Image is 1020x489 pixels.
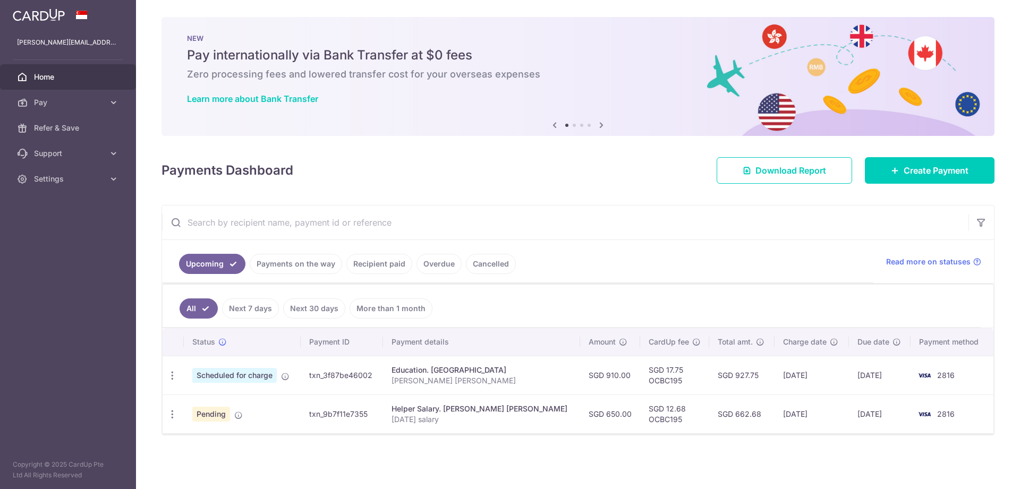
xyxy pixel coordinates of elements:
[466,254,516,274] a: Cancelled
[392,404,572,414] div: Helper Salary. [PERSON_NAME] [PERSON_NAME]
[392,414,572,425] p: [DATE] salary
[783,337,827,347] span: Charge date
[392,375,572,386] p: [PERSON_NAME] [PERSON_NAME]
[640,394,709,433] td: SGD 12.68 OCBC195
[161,17,994,136] img: Bank transfer banner
[301,328,383,356] th: Payment ID
[914,369,935,382] img: Bank Card
[162,205,968,239] input: Search by recipient name, payment id or reference
[187,34,969,42] p: NEW
[187,68,969,81] h6: Zero processing fees and lowered transfer cost for your overseas expenses
[301,394,383,433] td: txn_9b7f11e7355
[383,328,581,356] th: Payment details
[346,254,412,274] a: Recipient paid
[180,298,218,319] a: All
[192,368,277,383] span: Scheduled for charge
[580,394,640,433] td: SGD 650.00
[13,8,65,21] img: CardUp
[937,409,955,418] span: 2816
[222,298,279,319] a: Next 7 days
[914,408,935,421] img: Bank Card
[161,161,293,180] h4: Payments Dashboard
[34,174,104,184] span: Settings
[857,337,889,347] span: Due date
[718,337,753,347] span: Total amt.
[34,97,104,108] span: Pay
[640,356,709,394] td: SGD 17.75 OCBC195
[865,157,994,184] a: Create Payment
[392,365,572,375] div: Education. [GEOGRAPHIC_DATA]
[187,47,969,64] h5: Pay internationally via Bank Transfer at $0 fees
[775,394,848,433] td: [DATE]
[589,337,616,347] span: Amount
[775,356,848,394] td: [DATE]
[709,356,775,394] td: SGD 927.75
[904,164,968,177] span: Create Payment
[580,356,640,394] td: SGD 910.00
[350,298,432,319] a: More than 1 month
[17,37,119,48] p: [PERSON_NAME][EMAIL_ADDRESS][DOMAIN_NAME]
[250,254,342,274] a: Payments on the way
[886,256,981,267] a: Read more on statuses
[34,72,104,82] span: Home
[179,254,245,274] a: Upcoming
[192,337,215,347] span: Status
[283,298,345,319] a: Next 30 days
[192,407,230,422] span: Pending
[709,394,775,433] td: SGD 662.68
[937,371,955,380] span: 2816
[34,148,104,159] span: Support
[187,93,318,104] a: Learn more about Bank Transfer
[649,337,689,347] span: CardUp fee
[849,356,911,394] td: [DATE]
[416,254,462,274] a: Overdue
[849,394,911,433] td: [DATE]
[755,164,826,177] span: Download Report
[34,123,104,133] span: Refer & Save
[301,356,383,394] td: txn_3f87be46002
[911,328,993,356] th: Payment method
[717,157,852,184] a: Download Report
[886,256,971,267] span: Read more on statuses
